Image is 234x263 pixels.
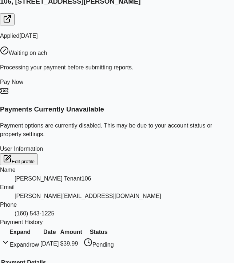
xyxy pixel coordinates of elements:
[10,242,39,248] span: Expand row
[40,227,59,237] th: Date
[15,193,161,199] span: [PERSON_NAME][EMAIL_ADDRESS][DOMAIN_NAME]
[83,227,114,237] th: Status
[15,174,234,183] dd: [PERSON_NAME] Tenant106
[92,242,114,248] span: Pending
[9,50,47,56] span: Waiting on ach
[15,210,54,217] span: (160) 543-1225
[40,240,59,247] span: [DATE]
[60,240,78,247] span: $39.99
[12,159,35,164] span: Edit profile
[9,229,31,235] span: Expand
[60,227,82,237] th: Amount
